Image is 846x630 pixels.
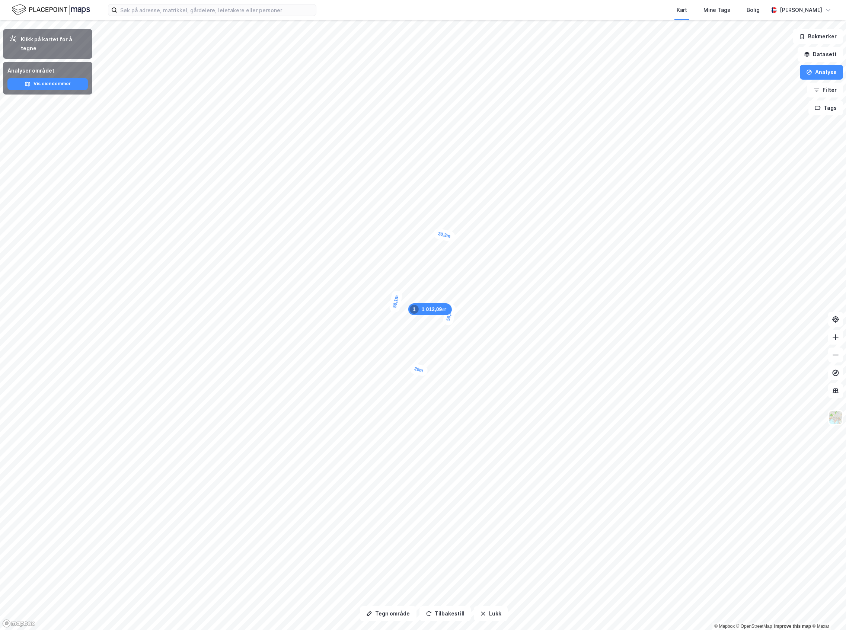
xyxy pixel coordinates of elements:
div: Kart [677,6,687,15]
div: Analyser området [7,66,88,75]
div: [PERSON_NAME] [780,6,822,15]
button: Filter [807,83,843,97]
div: Map marker [409,362,428,377]
button: Tags [808,100,843,115]
button: Tegn område [360,606,416,621]
a: Improve this map [774,624,811,629]
button: Analyse [800,65,843,80]
div: Kontrollprogram for chat [809,594,846,630]
div: Bolig [747,6,760,15]
button: Lukk [474,606,508,621]
button: Vis eiendommer [7,78,88,90]
div: Klikk på kartet for å tegne [21,35,86,53]
button: Bokmerker [793,29,843,44]
input: Søk på adresse, matrikkel, gårdeiere, leietakere eller personer [117,4,316,16]
a: Mapbox [714,624,735,629]
a: OpenStreetMap [736,624,772,629]
img: Z [829,410,843,425]
button: Tilbakestill [419,606,471,621]
button: Datasett [798,47,843,62]
div: Mine Tags [703,6,730,15]
div: 1 [410,305,419,314]
img: logo.f888ab2527a4732fd821a326f86c7f29.svg [12,3,90,16]
a: Mapbox homepage [2,619,35,628]
div: Map marker [408,303,452,315]
div: Map marker [389,290,403,313]
iframe: Chat Widget [809,594,846,630]
div: Map marker [432,227,456,243]
div: Map marker [442,303,456,326]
